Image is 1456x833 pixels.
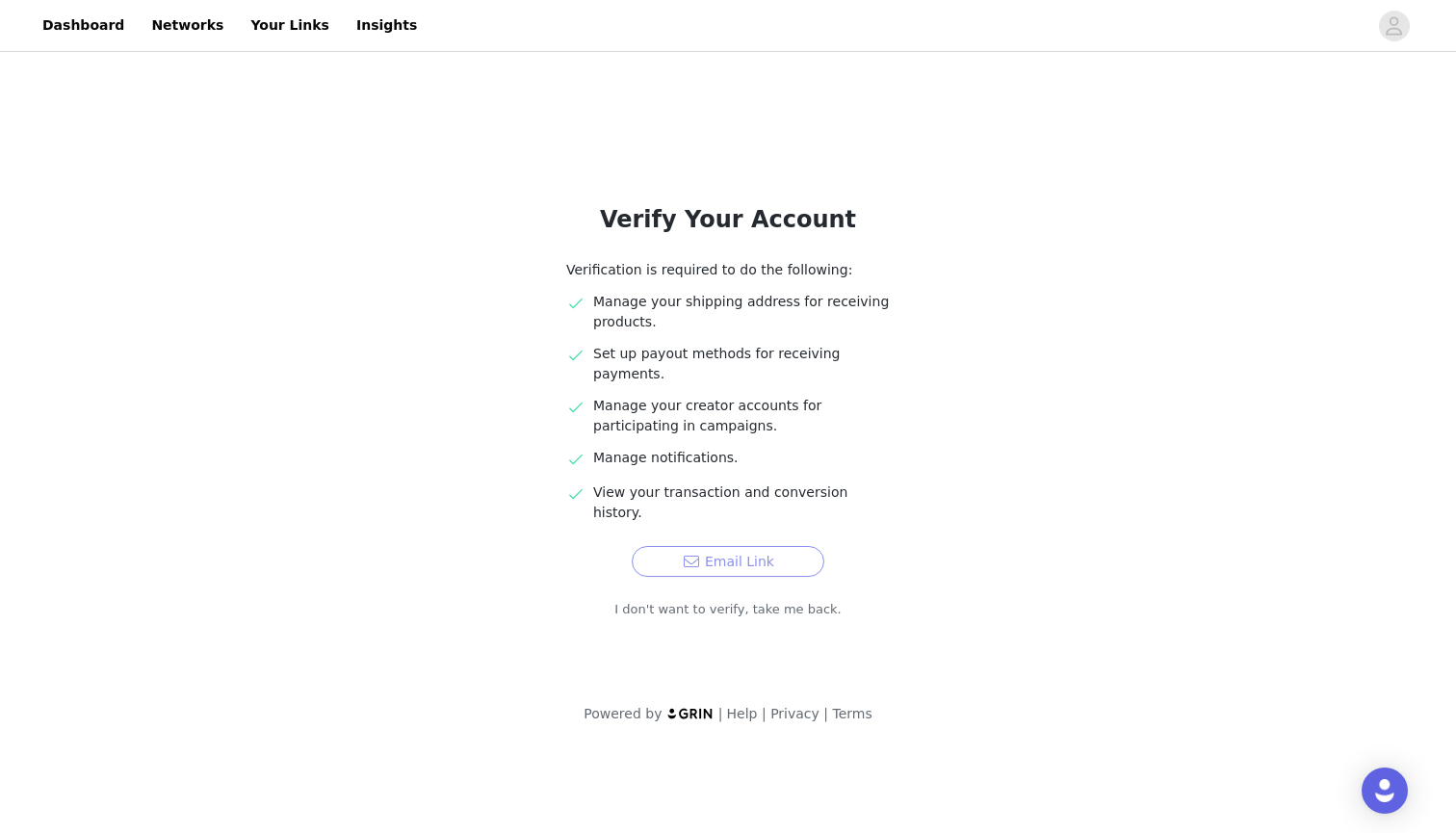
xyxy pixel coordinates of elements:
[823,706,828,721] span: |
[31,4,136,47] a: Dashboard
[140,4,235,47] a: Networks
[770,706,819,721] a: Privacy
[1362,768,1408,814] div: Open Intercom Messenger
[632,546,824,577] button: Email Link
[593,292,890,332] p: Manage your shipping address for receiving products.
[593,396,890,436] p: Manage your creator accounts for participating in campaigns.
[718,706,723,721] span: |
[593,482,890,523] p: View your transaction and conversion history.
[614,600,842,619] a: I don't want to verify, take me back.
[593,448,890,468] p: Manage notifications.
[762,706,767,721] span: |
[520,202,936,237] h1: Verify Your Account
[727,706,758,721] a: Help
[1385,11,1403,41] div: avatar
[666,707,715,719] img: logo
[566,260,890,280] p: Verification is required to do the following:
[584,706,662,721] span: Powered by
[593,344,890,384] p: Set up payout methods for receiving payments.
[345,4,429,47] a: Insights
[832,706,871,721] a: Terms
[239,4,341,47] a: Your Links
